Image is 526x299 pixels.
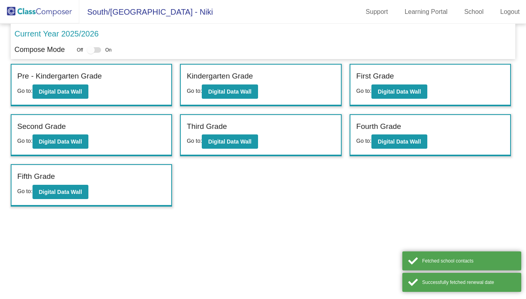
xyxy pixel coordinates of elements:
[356,121,401,132] label: Fourth Grade
[187,121,227,132] label: Third Grade
[17,88,33,94] span: Go to:
[356,71,394,82] label: First Grade
[33,134,88,149] button: Digital Data Wall
[187,138,202,144] span: Go to:
[39,189,82,195] b: Digital Data Wall
[356,88,371,94] span: Go to:
[187,88,202,94] span: Go to:
[17,171,55,182] label: Fifth Grade
[378,138,421,145] b: Digital Data Wall
[378,88,421,95] b: Digital Data Wall
[39,138,82,145] b: Digital Data Wall
[208,88,251,95] b: Digital Data Wall
[15,44,65,55] p: Compose Mode
[356,138,371,144] span: Go to:
[17,188,33,194] span: Go to:
[15,28,99,40] p: Current Year 2025/2026
[422,279,515,286] div: Successfully fetched renewal date
[33,185,88,199] button: Digital Data Wall
[371,134,427,149] button: Digital Data Wall
[208,138,251,145] b: Digital Data Wall
[39,88,82,95] b: Digital Data Wall
[79,6,213,18] span: South/[GEOGRAPHIC_DATA] - Niki
[371,84,427,99] button: Digital Data Wall
[77,46,83,54] span: Off
[422,257,515,264] div: Fetched school contacts
[458,6,490,18] a: School
[187,71,253,82] label: Kindergarten Grade
[33,84,88,99] button: Digital Data Wall
[398,6,454,18] a: Learning Portal
[17,121,66,132] label: Second Grade
[17,138,33,144] span: Go to:
[17,71,102,82] label: Pre - Kindergarten Grade
[360,6,394,18] a: Support
[202,84,258,99] button: Digital Data Wall
[494,6,526,18] a: Logout
[202,134,258,149] button: Digital Data Wall
[105,46,111,54] span: On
